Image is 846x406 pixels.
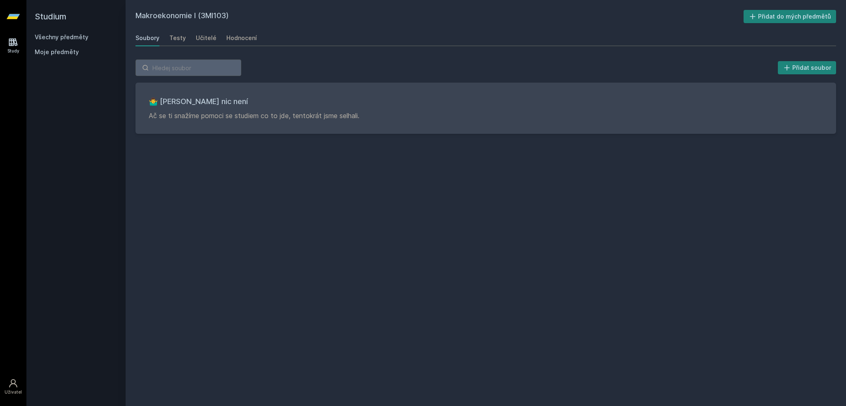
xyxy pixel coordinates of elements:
[135,10,744,23] h2: Makroekonomie I (3MI103)
[226,30,257,46] a: Hodnocení
[169,30,186,46] a: Testy
[149,111,823,121] p: Ač se ti snažíme pomoci se studiem co to jde, tentokrát jsme selhali.
[169,34,186,42] div: Testy
[35,33,88,40] a: Všechny předměty
[5,389,22,395] div: Uživatel
[778,61,836,74] button: Přidat soubor
[2,374,25,399] a: Uživatel
[226,34,257,42] div: Hodnocení
[196,30,216,46] a: Učitelé
[196,34,216,42] div: Učitelé
[7,48,19,54] div: Study
[744,10,836,23] button: Přidat do mých předmětů
[2,33,25,58] a: Study
[35,48,79,56] span: Moje předměty
[135,34,159,42] div: Soubory
[135,59,241,76] input: Hledej soubor
[135,30,159,46] a: Soubory
[149,96,823,107] h3: 🤷‍♂️ [PERSON_NAME] nic není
